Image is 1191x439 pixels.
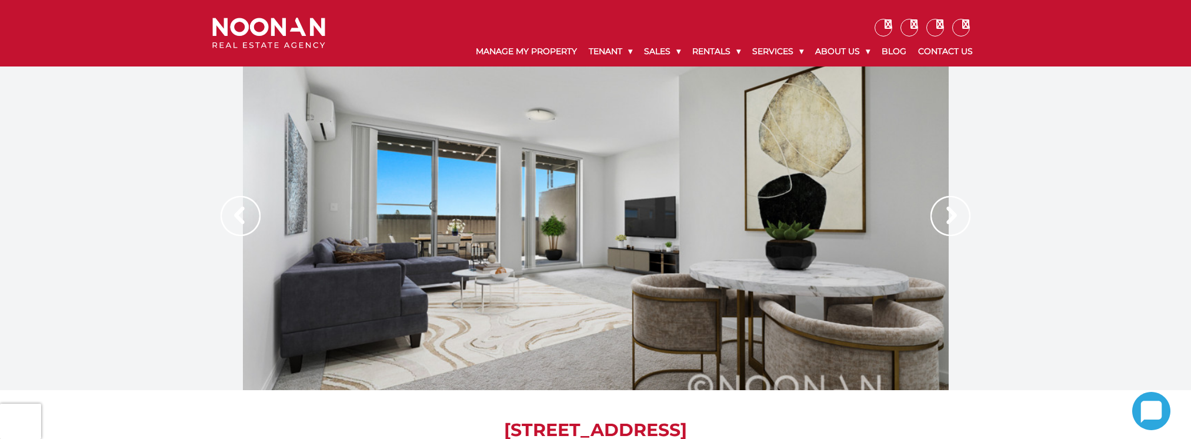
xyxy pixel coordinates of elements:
[686,36,746,66] a: Rentals
[876,36,912,66] a: Blog
[470,36,583,66] a: Manage My Property
[583,36,638,66] a: Tenant
[912,36,979,66] a: Contact Us
[930,196,970,236] img: Arrow slider
[809,36,876,66] a: About Us
[212,18,325,49] img: Noonan Real Estate Agency
[221,196,261,236] img: Arrow slider
[638,36,686,66] a: Sales
[746,36,809,66] a: Services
